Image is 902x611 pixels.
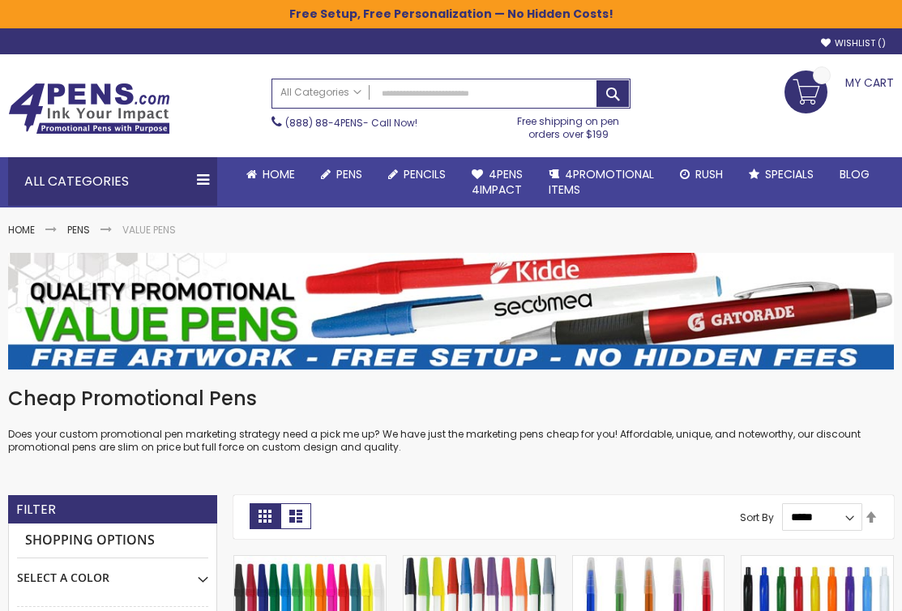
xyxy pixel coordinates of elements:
[765,166,814,182] span: Specials
[233,157,308,192] a: Home
[263,166,295,182] span: Home
[8,223,35,237] a: Home
[472,166,523,198] span: 4Pens 4impact
[17,558,208,586] div: Select A Color
[67,223,90,237] a: Pens
[506,109,631,141] div: Free shipping on pen orders over $199
[336,166,362,182] span: Pens
[549,166,654,198] span: 4PROMOTIONAL ITEMS
[404,555,555,569] a: Belfast Value Stick Pen
[404,166,446,182] span: Pencils
[827,157,883,192] a: Blog
[736,157,827,192] a: Specials
[742,555,893,569] a: Custom Cambria Plastic Retractable Ballpoint Pen - Monochromatic Body Color
[821,37,886,49] a: Wishlist
[308,157,375,192] a: Pens
[840,166,870,182] span: Blog
[272,79,370,106] a: All Categories
[234,555,386,569] a: Belfast B Value Stick Pen
[8,386,894,412] h1: Cheap Promotional Pens
[536,157,667,207] a: 4PROMOTIONALITEMS
[8,83,170,135] img: 4Pens Custom Pens and Promotional Products
[16,501,56,519] strong: Filter
[285,116,363,130] a: (888) 88-4PENS
[280,86,361,99] span: All Categories
[573,555,725,569] a: Belfast Translucent Value Stick Pen
[459,157,536,207] a: 4Pens4impact
[285,116,417,130] span: - Call Now!
[667,157,736,192] a: Rush
[250,503,280,529] strong: Grid
[8,253,894,370] img: Value Pens
[8,386,894,455] div: Does your custom promotional pen marketing strategy need a pick me up? We have just the marketing...
[375,157,459,192] a: Pencils
[740,510,774,523] label: Sort By
[122,223,176,237] strong: Value Pens
[695,166,723,182] span: Rush
[17,523,208,558] strong: Shopping Options
[8,157,217,206] div: All Categories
